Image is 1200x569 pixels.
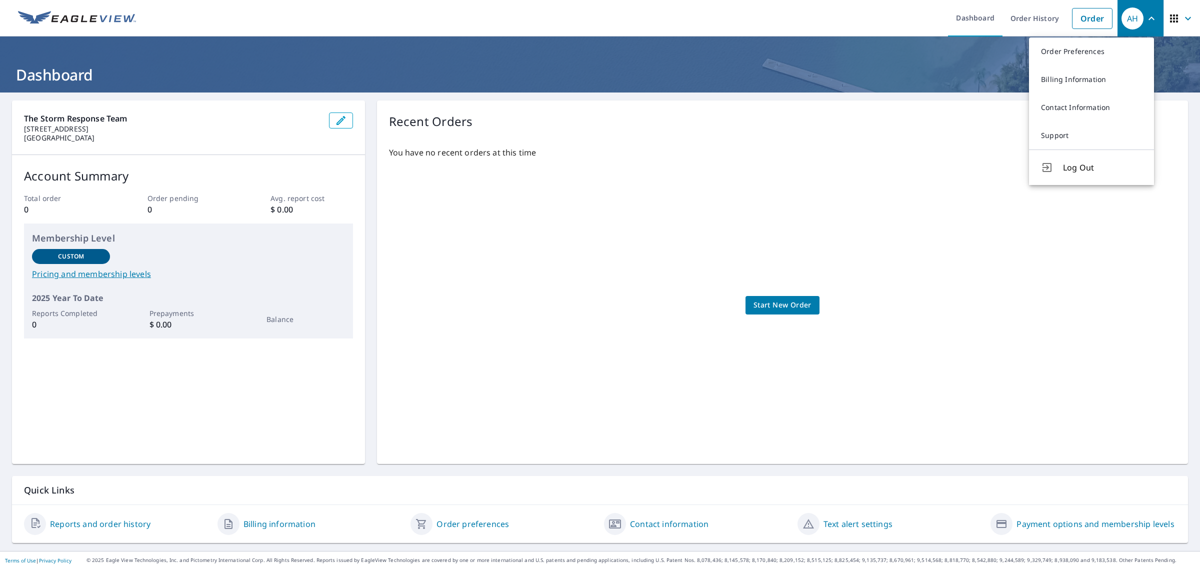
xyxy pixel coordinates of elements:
span: Start New Order [753,299,811,311]
a: Support [1029,121,1154,149]
p: Order pending [147,193,229,203]
img: EV Logo [18,11,136,26]
a: Billing Information [1029,65,1154,93]
p: The Storm Response Team [24,112,321,124]
h1: Dashboard [12,64,1188,85]
p: © 2025 Eagle View Technologies, Inc. and Pictometry International Corp. All Rights Reserved. Repo... [86,556,1195,564]
p: Quick Links [24,484,1176,496]
a: Contact information [630,518,708,530]
p: | [5,557,71,563]
p: Avg. report cost [270,193,352,203]
a: Order preferences [436,518,509,530]
p: [GEOGRAPHIC_DATA] [24,133,321,142]
a: Billing information [243,518,315,530]
a: Text alert settings [823,518,892,530]
a: Reports and order history [50,518,150,530]
p: Total order [24,193,106,203]
a: Privacy Policy [39,557,71,564]
a: Contact Information [1029,93,1154,121]
p: Reports Completed [32,308,110,318]
p: Prepayments [149,308,227,318]
p: $ 0.00 [270,203,352,215]
p: 0 [32,318,110,330]
p: Recent Orders [389,112,473,130]
p: 0 [147,203,229,215]
a: Start New Order [745,296,819,314]
p: You have no recent orders at this time [389,146,1176,158]
a: Order Preferences [1029,37,1154,65]
a: Terms of Use [5,557,36,564]
p: Custom [58,252,84,261]
p: [STREET_ADDRESS] [24,124,321,133]
p: 2025 Year To Date [32,292,345,304]
a: Order [1072,8,1112,29]
p: $ 0.00 [149,318,227,330]
p: Account Summary [24,167,353,185]
p: 0 [24,203,106,215]
div: AH [1121,7,1143,29]
a: Payment options and membership levels [1016,518,1174,530]
p: Membership Level [32,231,345,245]
span: Log Out [1063,161,1142,173]
a: Pricing and membership levels [32,268,345,280]
button: Log Out [1029,149,1154,185]
p: Balance [266,314,344,324]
